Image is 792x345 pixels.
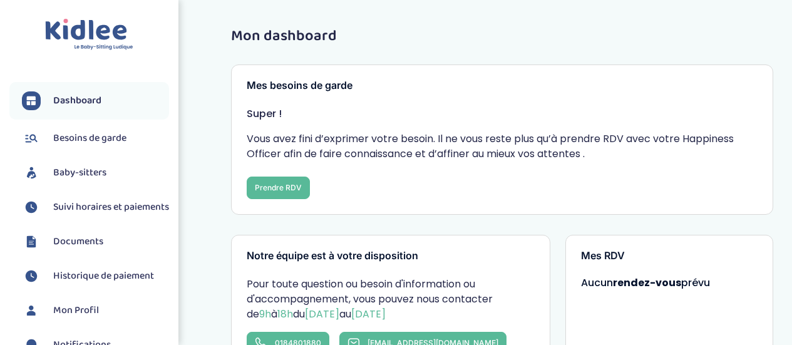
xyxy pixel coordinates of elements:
[22,163,41,182] img: babysitters.svg
[247,131,758,162] p: Vous avez fini d’exprimer votre besoin. Il ne vous reste plus qu’à prendre RDV avec votre Happine...
[22,301,169,320] a: Mon Profil
[581,250,758,262] h3: Mes RDV
[22,267,41,286] img: suivihoraire.svg
[247,177,310,199] button: Prendre RDV
[351,307,386,321] span: [DATE]
[247,277,535,322] p: Pour toute question ou besoin d'information ou d'accompagnement, vous pouvez nous contacter de à ...
[22,129,41,148] img: besoin.svg
[45,19,133,51] img: logo.svg
[22,91,41,110] img: dashboard.svg
[247,106,758,121] p: Super !
[53,303,99,318] span: Mon Profil
[22,198,41,217] img: suivihoraire.svg
[53,269,154,284] span: Historique de paiement
[53,93,101,108] span: Dashboard
[53,234,103,249] span: Documents
[22,232,41,251] img: documents.svg
[613,275,681,290] strong: rendez-vous
[53,165,106,180] span: Baby-sitters
[53,131,126,146] span: Besoins de garde
[22,129,169,148] a: Besoins de garde
[22,198,169,217] a: Suivi horaires et paiements
[277,307,293,321] span: 18h
[22,301,41,320] img: profil.svg
[305,307,339,321] span: [DATE]
[581,275,710,290] span: Aucun prévu
[247,80,758,91] h3: Mes besoins de garde
[22,232,169,251] a: Documents
[247,250,535,262] h3: Notre équipe est à votre disposition
[22,91,169,110] a: Dashboard
[231,28,773,44] h1: Mon dashboard
[22,267,169,286] a: Historique de paiement
[53,200,169,215] span: Suivi horaires et paiements
[259,307,271,321] span: 9h
[22,163,169,182] a: Baby-sitters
